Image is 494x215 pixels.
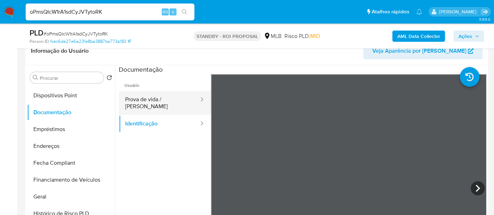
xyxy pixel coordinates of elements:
[40,75,101,81] input: Procurar
[50,38,131,45] a: fcec6de27e6a231e8ba3887ba773a183
[26,7,194,17] input: Pesquise usuários ou casos...
[454,31,484,42] button: Ações
[479,17,490,22] span: 3.155.0
[33,75,38,80] button: Procurar
[27,104,115,121] button: Documentação
[107,75,112,83] button: Retornar ao pedido padrão
[397,31,440,42] b: AML Data Collector
[363,43,483,59] button: Veja Aparência por [PERSON_NAME]
[27,171,115,188] button: Financiamento de Veículos
[284,32,320,40] span: Risco PLD:
[27,138,115,155] button: Endereços
[30,27,44,38] b: PLD
[44,30,108,37] span: # oPmsQIcW1rA1sdCyJVTytoRK
[27,121,115,138] button: Empréstimos
[372,8,409,15] span: Atalhos rápidos
[264,32,282,40] div: MLB
[27,87,115,104] button: Dispositivos Point
[177,7,192,17] button: search-icon
[31,47,89,54] h1: Informação do Usuário
[172,8,174,15] span: s
[439,8,479,15] p: renato.lopes@mercadopago.com.br
[27,188,115,205] button: Geral
[481,8,489,15] a: Sair
[416,9,422,15] a: Notificações
[458,31,472,42] span: Ações
[194,31,261,41] p: STANDBY - ROI PROPOSAL
[30,38,49,45] b: Person ID
[162,8,168,15] span: Alt
[310,32,320,40] span: MID
[372,43,466,59] span: Veja Aparência por [PERSON_NAME]
[27,155,115,171] button: Fecha Compliant
[392,31,445,42] button: AML Data Collector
